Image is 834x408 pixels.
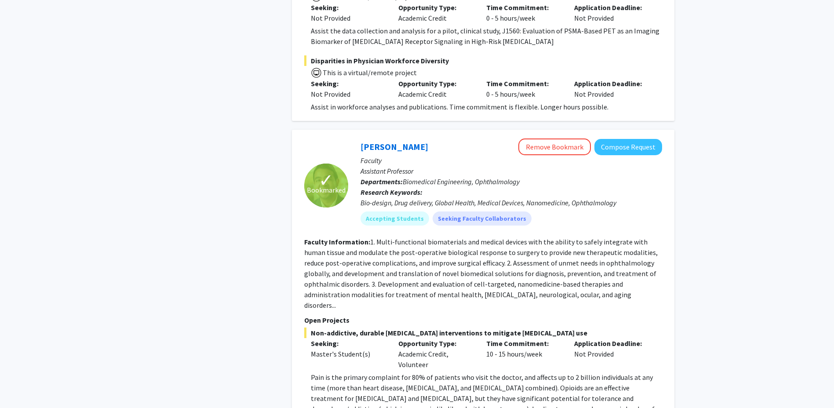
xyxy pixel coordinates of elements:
div: Assist the data collection and analysis for a pilot, clinical study, J1560: Evaluation of PSMA-Ba... [311,25,662,47]
div: Academic Credit [392,2,480,23]
p: Open Projects [304,315,662,325]
fg-read-more: 1. Multi-functional biomaterials and medical devices with the ability to safely integrate with hu... [304,237,658,310]
p: Time Commitment: [486,78,561,89]
p: Opportunity Type: [398,78,473,89]
div: Not Provided [568,2,656,23]
div: Not Provided [311,89,386,99]
p: Application Deadline: [574,2,649,13]
div: Bio-design, Drug delivery, Global Health, Medical Devices, Nanomedicine, Ophthalmology [361,197,662,208]
b: Departments: [361,177,403,186]
span: Bookmarked [307,185,346,195]
div: Master's Student(s) [311,349,386,359]
div: Assist in workforce analyses and publications. Time commitment is flexible. Longer hours possible. [311,102,662,112]
span: ✓ [319,176,334,185]
div: Not Provided [568,338,656,370]
mat-chip: Seeking Faculty Collaborators [433,211,532,226]
p: Faculty [361,155,662,166]
span: Biomedical Engineering, Ophthalmology [403,177,520,186]
p: Application Deadline: [574,338,649,349]
p: Time Commitment: [486,2,561,13]
div: 0 - 5 hours/week [480,2,568,23]
p: Seeking: [311,2,386,13]
p: Assistant Professor [361,166,662,176]
p: Seeking: [311,338,386,349]
p: Opportunity Type: [398,338,473,349]
mat-chip: Accepting Students [361,211,429,226]
div: Academic Credit, Volunteer [392,338,480,370]
div: 10 - 15 hours/week [480,338,568,370]
span: Non-addictive, durable [MEDICAL_DATA] interventions to mitigate [MEDICAL_DATA] use [304,328,662,338]
button: Remove Bookmark [518,138,591,155]
p: Application Deadline: [574,78,649,89]
b: Faculty Information: [304,237,370,246]
p: Time Commitment: [486,338,561,349]
div: 0 - 5 hours/week [480,78,568,99]
p: Opportunity Type: [398,2,473,13]
a: [PERSON_NAME] [361,141,428,152]
b: Research Keywords: [361,188,422,197]
div: Not Provided [568,78,656,99]
span: This is a virtual/remote project [322,68,417,77]
span: Disparities in Physician Workforce Diversity [304,55,662,66]
button: Compose Request to Kunal Parikh [594,139,662,155]
div: Not Provided [311,13,386,23]
div: Academic Credit [392,78,480,99]
p: Seeking: [311,78,386,89]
